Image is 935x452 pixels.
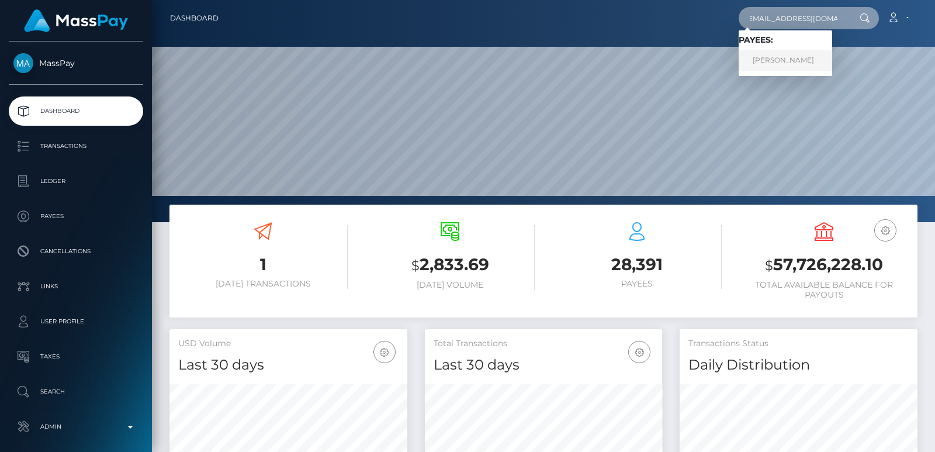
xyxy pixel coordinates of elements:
[13,383,138,401] p: Search
[552,279,722,289] h6: Payees
[170,6,219,30] a: Dashboard
[739,280,909,300] h6: Total Available Balance for Payouts
[13,278,138,295] p: Links
[765,257,773,274] small: $
[178,279,348,289] h6: [DATE] Transactions
[13,172,138,190] p: Ledger
[13,53,33,73] img: MassPay
[178,253,348,276] h3: 1
[9,132,143,161] a: Transactions
[365,253,535,277] h3: 2,833.69
[739,50,832,71] a: [PERSON_NAME]
[739,7,849,29] input: Search...
[178,338,399,350] h5: USD Volume
[411,257,420,274] small: $
[434,355,654,375] h4: Last 30 days
[24,9,128,32] img: MassPay Logo
[9,167,143,196] a: Ledger
[9,377,143,406] a: Search
[365,280,535,290] h6: [DATE] Volume
[9,58,143,68] span: MassPay
[688,338,909,350] h5: Transactions Status
[13,102,138,120] p: Dashboard
[13,208,138,225] p: Payees
[13,243,138,260] p: Cancellations
[739,253,909,277] h3: 57,726,228.10
[688,355,909,375] h4: Daily Distribution
[13,418,138,436] p: Admin
[9,202,143,231] a: Payees
[434,338,654,350] h5: Total Transactions
[9,342,143,371] a: Taxes
[9,412,143,441] a: Admin
[552,253,722,276] h3: 28,391
[739,35,832,45] h6: Payees:
[13,313,138,330] p: User Profile
[9,272,143,301] a: Links
[13,348,138,365] p: Taxes
[9,96,143,126] a: Dashboard
[9,237,143,266] a: Cancellations
[13,137,138,155] p: Transactions
[178,355,399,375] h4: Last 30 days
[9,307,143,336] a: User Profile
